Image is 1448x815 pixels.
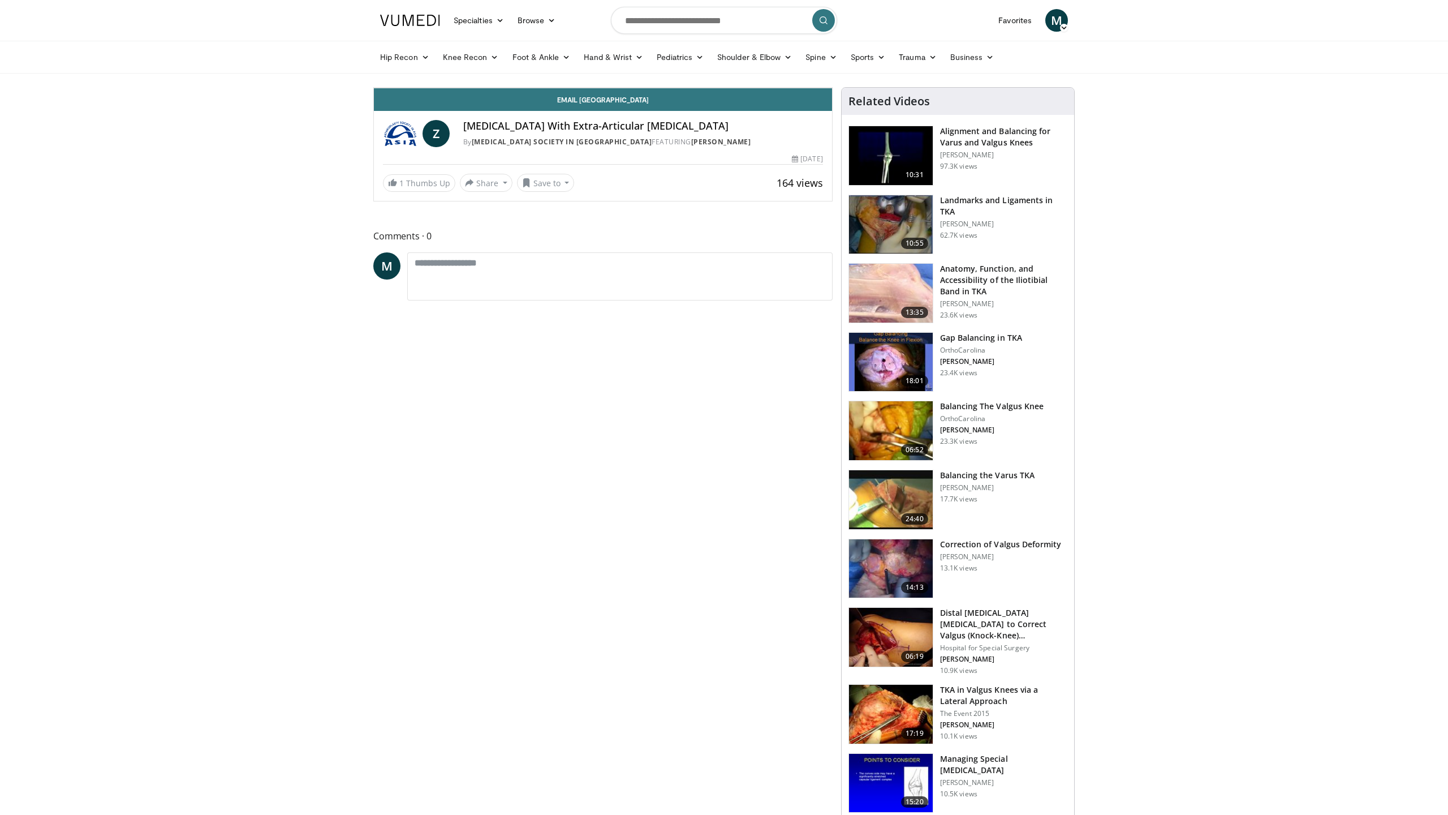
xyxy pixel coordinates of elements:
[849,685,933,744] img: 42dbd1a5-cadd-4381-97e5-e81a4f63e537.150x105_q85_crop-smart_upscale.jpg
[940,470,1035,481] h3: Balancing the Varus TKA
[940,151,1067,160] p: [PERSON_NAME]
[848,470,1067,530] a: 24:40 Balancing the Varus TKA [PERSON_NAME] 17.7K views
[849,754,933,813] img: 253110_0000_1.png.150x105_q85_crop-smart_upscale.jpg
[447,9,511,32] a: Specialties
[901,238,928,249] span: 10:55
[1045,9,1068,32] a: M
[577,46,650,68] a: Hand & Wrist
[511,9,563,32] a: Browse
[892,46,943,68] a: Trauma
[373,252,400,280] a: M
[940,126,1067,148] h3: Alignment and Balancing for Varus and Valgus Knees
[901,375,928,387] span: 18:01
[940,666,977,675] p: 10.9K views
[611,7,837,34] input: Search topics, interventions
[940,655,1067,664] p: [PERSON_NAME]
[940,346,1022,355] p: OrthoCarolina
[710,46,799,68] a: Shoulder & Elbow
[849,264,933,323] img: 38616_0000_3.png.150x105_q85_crop-smart_upscale.jpg
[463,137,823,147] div: By FEATURING
[848,607,1067,675] a: 06:19 Distal [MEDICAL_DATA] [MEDICAL_DATA] to Correct Valgus (Knock-Knee) [MEDICAL_DATA] Hospital...
[848,401,1067,461] a: 06:52 Balancing The Valgus Knee OrthoCarolina [PERSON_NAME] 23.3K views
[848,195,1067,255] a: 10:55 Landmarks and Ligaments in TKA [PERSON_NAME] 62.7K views
[777,176,823,190] span: 164 views
[506,46,578,68] a: Foot & Ankle
[940,195,1067,217] h3: Landmarks and Ligaments in TKA
[940,607,1067,641] h3: Distal [MEDICAL_DATA] [MEDICAL_DATA] to Correct Valgus (Knock-Knee) [MEDICAL_DATA]
[399,178,404,188] span: 1
[901,307,928,318] span: 13:35
[940,495,977,504] p: 17.7K views
[849,401,933,460] img: 275545_0002_1.png.150x105_q85_crop-smart_upscale.jpg
[940,539,1062,550] h3: Correction of Valgus Deformity
[901,651,928,662] span: 06:19
[799,46,843,68] a: Spine
[849,195,933,254] img: 88434a0e-b753-4bdd-ac08-0695542386d5.150x105_q85_crop-smart_upscale.jpg
[792,154,822,164] div: [DATE]
[940,483,1035,492] p: [PERSON_NAME]
[848,684,1067,744] a: 17:19 TKA in Valgus Knees via a Lateral Approach The Event 2015 [PERSON_NAME] 10.1K views
[940,552,1062,561] p: [PERSON_NAME]
[901,513,928,525] span: 24:40
[463,120,823,132] h4: [MEDICAL_DATA] With Extra-Articular [MEDICAL_DATA]
[940,357,1022,366] p: [PERSON_NAME]
[940,401,1044,412] h3: Balancing The Valgus Knee
[691,137,751,147] a: [PERSON_NAME]
[943,46,1001,68] a: Business
[849,470,933,529] img: den_1.png.150x105_q85_crop-smart_upscale.jpg
[940,720,1067,730] p: [PERSON_NAME]
[849,126,933,185] img: 38523_0000_3.png.150x105_q85_crop-smart_upscale.jpg
[380,15,440,26] img: VuMedi Logo
[844,46,893,68] a: Sports
[940,709,1067,718] p: The Event 2015
[373,229,833,243] span: Comments 0
[472,137,652,147] a: [MEDICAL_DATA] Society in [GEOGRAPHIC_DATA]
[940,644,1067,653] p: Hospital for Special Surgery
[992,9,1038,32] a: Favorites
[940,437,977,446] p: 23.3K views
[901,169,928,181] span: 10:31
[940,299,1067,308] p: [PERSON_NAME]
[940,732,977,741] p: 10.1K views
[901,796,928,808] span: 15:20
[940,368,977,378] p: 23.4K views
[848,263,1067,323] a: 13:35 Anatomy, Function, and Accessibility of the Iliotibial Band in TKA [PERSON_NAME] 23.6K views
[901,582,928,593] span: 14:13
[940,311,977,320] p: 23.6K views
[940,332,1022,344] h3: Gap Balancing in TKA
[940,426,1044,435] p: [PERSON_NAME]
[940,414,1044,423] p: OrthoCarolina
[849,333,933,392] img: 243629_0004_1.png.150x105_q85_crop-smart_upscale.jpg
[848,95,930,108] h4: Related Videos
[460,174,512,192] button: Share
[848,332,1067,392] a: 18:01 Gap Balancing in TKA OrthoCarolina [PERSON_NAME] 23.4K views
[848,753,1067,813] a: 15:20 Managing Special [MEDICAL_DATA] [PERSON_NAME] 10.5K views
[383,120,418,147] img: Arthroplasty Society in Asia
[517,174,575,192] button: Save to
[848,126,1067,186] a: 10:31 Alignment and Balancing for Varus and Valgus Knees [PERSON_NAME] 97.3K views
[940,790,977,799] p: 10.5K views
[374,88,832,111] a: Email [GEOGRAPHIC_DATA]
[901,728,928,739] span: 17:19
[940,220,1067,229] p: [PERSON_NAME]
[436,46,506,68] a: Knee Recon
[383,174,455,192] a: 1 Thumbs Up
[423,120,450,147] a: Z
[940,684,1067,707] h3: TKA in Valgus Knees via a Lateral Approach
[650,46,710,68] a: Pediatrics
[940,753,1067,776] h3: Managing Special [MEDICAL_DATA]
[848,539,1067,599] a: 14:13 Correction of Valgus Deformity [PERSON_NAME] 13.1K views
[901,444,928,456] span: 06:52
[849,539,933,598] img: 130039_0001_1.png.150x105_q85_crop-smart_upscale.jpg
[849,608,933,667] img: 792110d2-4bfb-488c-b125-1d445b1bd757.150x105_q85_crop-smart_upscale.jpg
[940,778,1067,787] p: [PERSON_NAME]
[940,263,1067,297] h3: Anatomy, Function, and Accessibility of the Iliotibial Band in TKA
[373,46,436,68] a: Hip Recon
[940,564,977,573] p: 13.1K views
[940,162,977,171] p: 97.3K views
[940,231,977,240] p: 62.7K views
